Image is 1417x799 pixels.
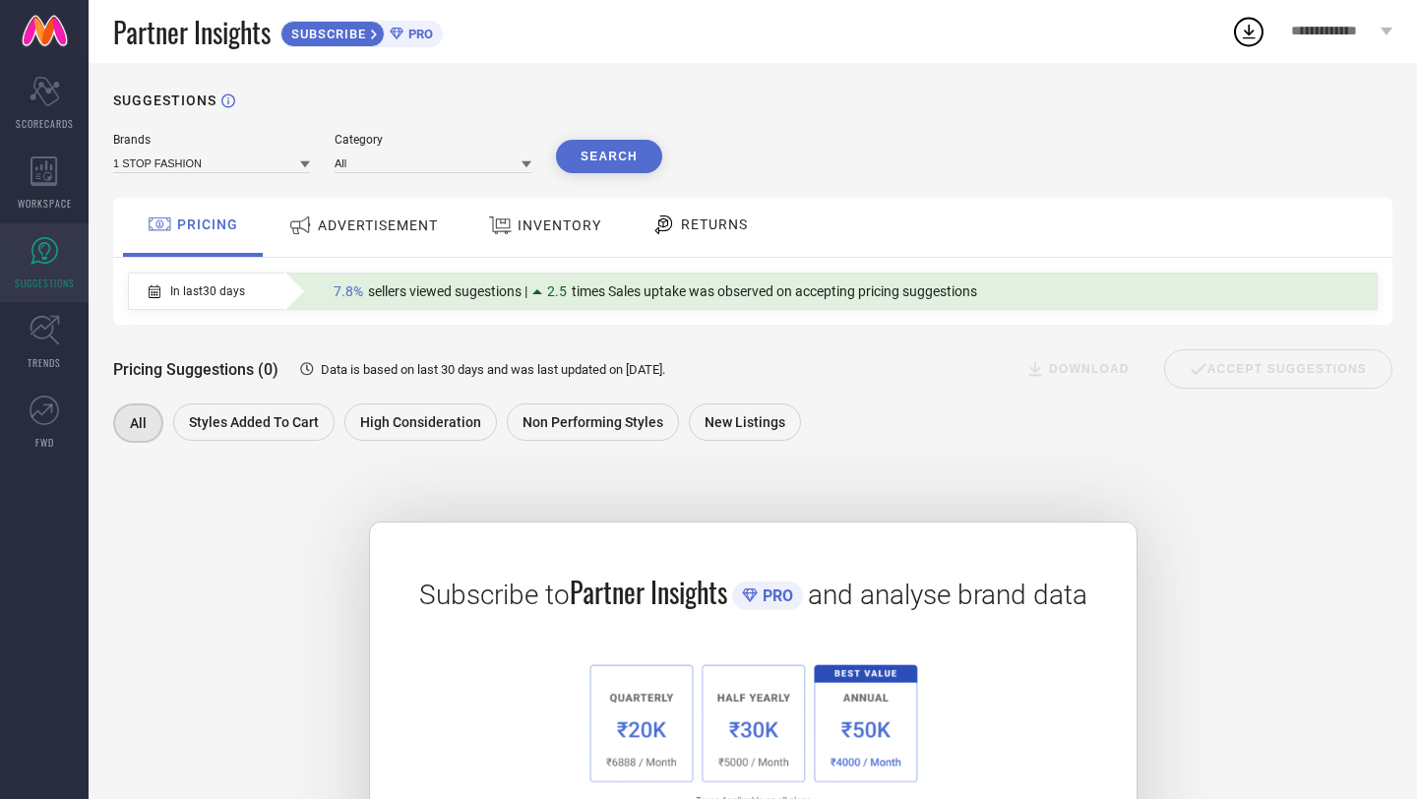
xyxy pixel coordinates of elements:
div: Brands [113,133,310,147]
span: SUGGESTIONS [15,276,75,290]
span: TRENDS [28,355,61,370]
span: Data is based on last 30 days and was last updated on [DATE] . [321,362,665,377]
span: INVENTORY [518,217,601,233]
span: Non Performing Styles [523,414,663,430]
div: Accept Suggestions [1164,349,1392,389]
span: RETURNS [681,216,748,232]
a: SUBSCRIBEPRO [280,16,443,47]
span: SCORECARDS [16,116,74,131]
div: Category [335,133,531,147]
span: All [130,415,147,431]
span: Partner Insights [570,572,727,612]
span: sellers viewed sugestions | [368,283,527,299]
span: In last 30 days [170,284,245,298]
span: times Sales uptake was observed on accepting pricing suggestions [572,283,977,299]
span: PRO [403,27,433,41]
span: 7.8% [334,283,363,299]
div: Open download list [1231,14,1266,49]
span: PRICING [177,216,238,232]
div: Percentage of sellers who have viewed suggestions for the current Insight Type [324,278,987,304]
span: 2.5 [547,283,567,299]
span: Partner Insights [113,12,271,52]
span: WORKSPACE [18,196,72,211]
span: Styles Added To Cart [189,414,319,430]
span: and analyse brand data [808,579,1087,611]
span: High Consideration [360,414,481,430]
span: PRO [758,586,793,605]
span: Subscribe to [419,579,570,611]
span: FWD [35,435,54,450]
span: Pricing Suggestions (0) [113,360,278,379]
span: SUBSCRIBE [281,27,371,41]
span: New Listings [705,414,785,430]
span: ADVERTISEMENT [318,217,438,233]
h1: SUGGESTIONS [113,92,216,108]
button: Search [556,140,662,173]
